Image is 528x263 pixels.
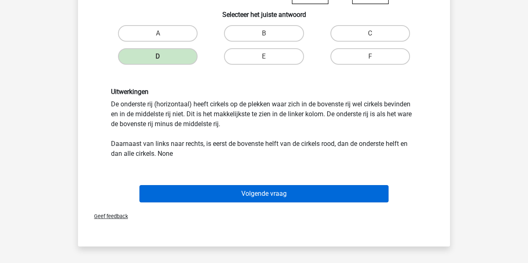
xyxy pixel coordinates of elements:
[224,25,304,42] label: B
[111,88,417,96] h6: Uitwerkingen
[91,4,437,19] h6: Selecteer het juiste antwoord
[139,185,389,202] button: Volgende vraag
[87,213,128,219] span: Geef feedback
[118,48,198,65] label: D
[105,88,423,158] div: De onderste rij (horizontaal) heeft cirkels op de plekken waar zich in de bovenste rij wel cirkel...
[330,48,410,65] label: F
[224,48,304,65] label: E
[118,25,198,42] label: A
[330,25,410,42] label: C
